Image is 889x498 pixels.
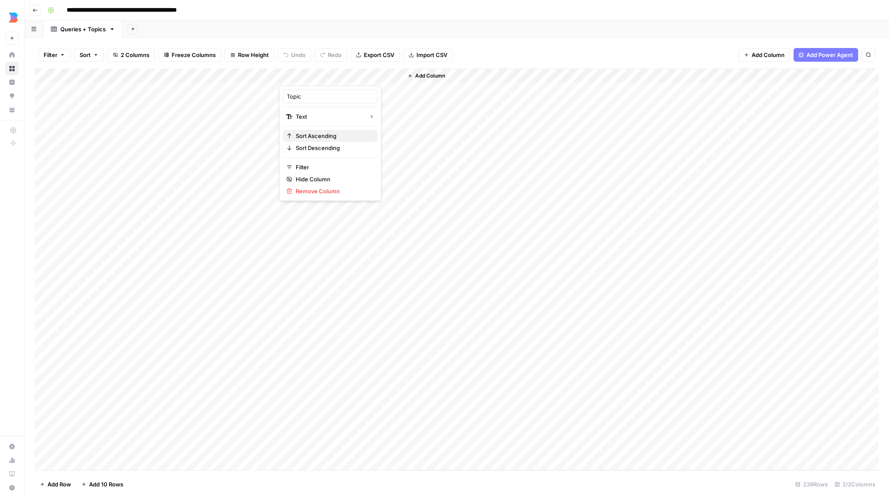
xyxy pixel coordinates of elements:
[35,477,76,491] button: Add Row
[291,51,306,59] span: Undo
[60,25,106,33] div: Queries + Topics
[328,51,342,59] span: Redo
[296,187,371,195] span: Remove Column
[158,48,221,62] button: Freeze Columns
[5,62,19,75] a: Browse
[5,10,21,25] img: Builder.io Logo
[5,440,19,453] a: Settings
[794,48,858,62] button: Add Power Agent
[107,48,155,62] button: 2 Columns
[5,48,19,62] a: Home
[364,51,394,59] span: Export CSV
[89,480,123,489] span: Add 10 Rows
[38,48,71,62] button: Filter
[121,51,149,59] span: 2 Columns
[296,175,371,183] span: Hide Column
[738,48,790,62] button: Add Column
[5,103,19,117] a: Your Data
[315,48,347,62] button: Redo
[5,75,19,89] a: Insights
[792,477,831,491] div: 239 Rows
[5,453,19,467] a: Usage
[44,21,122,38] a: Queries + Topics
[415,72,445,80] span: Add Column
[238,51,269,59] span: Row Height
[296,132,371,140] span: Sort Ascending
[5,7,19,28] button: Workspace: Builder.io
[296,112,362,121] span: Text
[5,481,19,495] button: Help + Support
[44,51,57,59] span: Filter
[806,51,853,59] span: Add Power Agent
[278,48,311,62] button: Undo
[296,163,371,171] span: Filter
[296,144,371,152] span: Sort Descending
[80,51,91,59] span: Sort
[5,467,19,481] a: Learning Hub
[831,477,879,491] div: 2/2 Columns
[74,48,104,62] button: Sort
[752,51,785,59] span: Add Column
[48,480,71,489] span: Add Row
[76,477,128,491] button: Add 10 Rows
[416,51,447,59] span: Import CSV
[403,48,453,62] button: Import CSV
[404,70,449,81] button: Add Column
[5,89,19,103] a: Opportunities
[172,51,216,59] span: Freeze Columns
[351,48,400,62] button: Export CSV
[225,48,274,62] button: Row Height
